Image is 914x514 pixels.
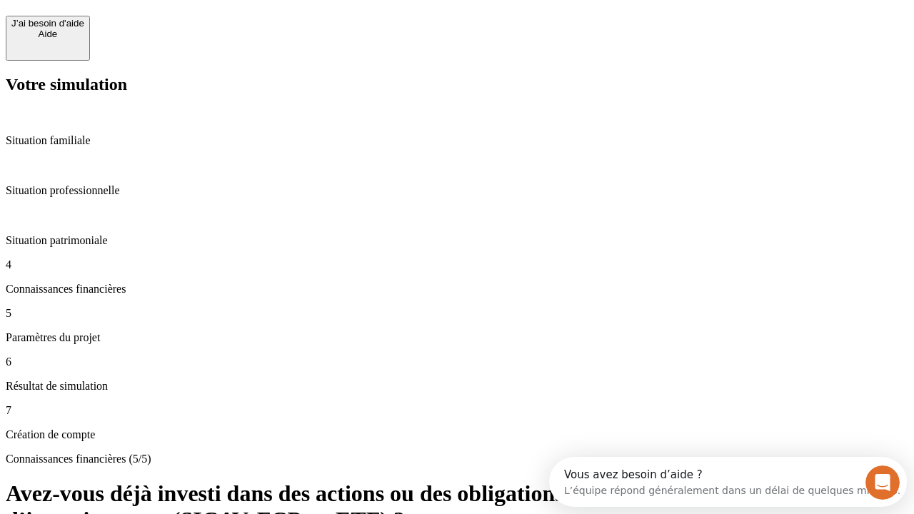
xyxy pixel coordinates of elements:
div: L’équipe répond généralement dans un délai de quelques minutes. [15,24,351,39]
h2: Votre simulation [6,75,908,94]
p: 7 [6,404,908,417]
div: J’ai besoin d'aide [11,18,84,29]
p: Connaissances financières [6,283,908,296]
p: Paramètres du projet [6,331,908,344]
iframe: Intercom live chat [865,465,900,500]
p: Situation patrimoniale [6,234,908,247]
div: Ouvrir le Messenger Intercom [6,6,393,45]
p: 5 [6,307,908,320]
button: J’ai besoin d'aideAide [6,16,90,61]
p: Résultat de simulation [6,380,908,393]
p: Situation professionnelle [6,184,908,197]
div: Vous avez besoin d’aide ? [15,12,351,24]
iframe: Intercom live chat discovery launcher [549,457,907,507]
div: Aide [11,29,84,39]
p: Connaissances financières (5/5) [6,453,908,465]
p: 4 [6,258,908,271]
p: 6 [6,356,908,368]
p: Situation familiale [6,134,908,147]
p: Création de compte [6,428,908,441]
